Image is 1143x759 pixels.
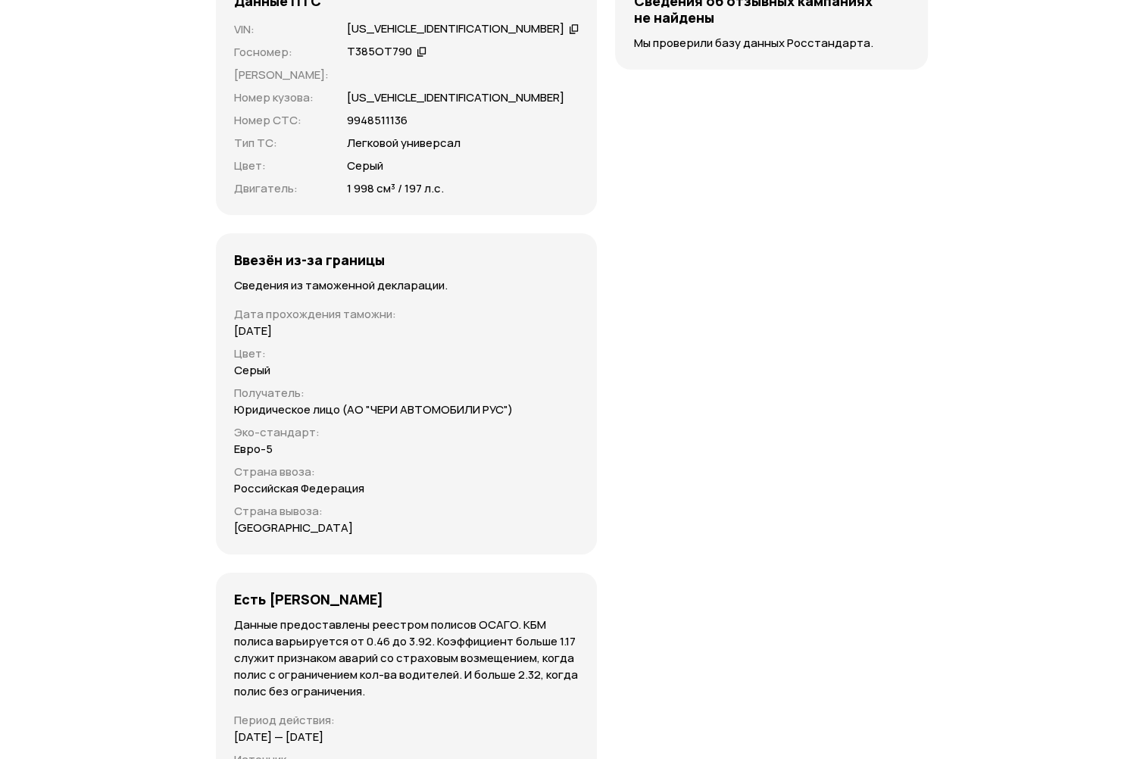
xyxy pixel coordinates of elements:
h4: Ввезён из-за границы [234,251,385,268]
p: Юридическое лицо (АО "ЧЕРИ АВТОМОБИЛИ РУС") [234,401,513,418]
p: Страна вывоза : [234,503,579,520]
p: Евро-5 [234,441,273,458]
p: [PERSON_NAME] : [234,67,329,83]
p: VIN : [234,21,329,38]
p: Серый [234,362,270,379]
p: Двигатель : [234,180,329,197]
p: Цвет : [234,158,329,174]
p: Страна ввоза : [234,464,579,480]
p: [DATE] — [DATE] [234,729,323,745]
p: Эко-стандарт : [234,424,579,441]
p: Сведения из таможенной декларации. [234,277,579,294]
p: Госномер : [234,44,329,61]
p: Период действия : [234,712,579,729]
h4: Есть [PERSON_NAME] [234,591,383,608]
p: Данные предоставлены реестром полисов ОСАГО. КБМ полиса варьируется от 0.46 до 3.92. Коэффициент ... [234,617,579,700]
p: Российская Федерация [234,480,364,497]
p: Серый [347,158,383,174]
p: Цвет : [234,345,579,362]
p: Номер кузова : [234,89,329,106]
p: Дата прохождения таможни : [234,306,579,323]
p: Тип ТС : [234,135,329,151]
div: [US_VEHICLE_IDENTIFICATION_NUMBER] [347,21,564,37]
p: 1 998 см³ / 197 л.с. [347,180,444,197]
p: Получатель : [234,385,579,401]
p: [GEOGRAPHIC_DATA] [234,520,353,536]
div: Т385ОТ790 [347,44,412,60]
p: Номер СТС : [234,112,329,129]
p: [DATE] [234,323,272,339]
p: Мы проверили базу данных Росстандарта. [633,35,909,52]
p: Легковой универсал [347,135,461,151]
p: [US_VEHICLE_IDENTIFICATION_NUMBER] [347,89,564,106]
p: 9948511136 [347,112,408,129]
